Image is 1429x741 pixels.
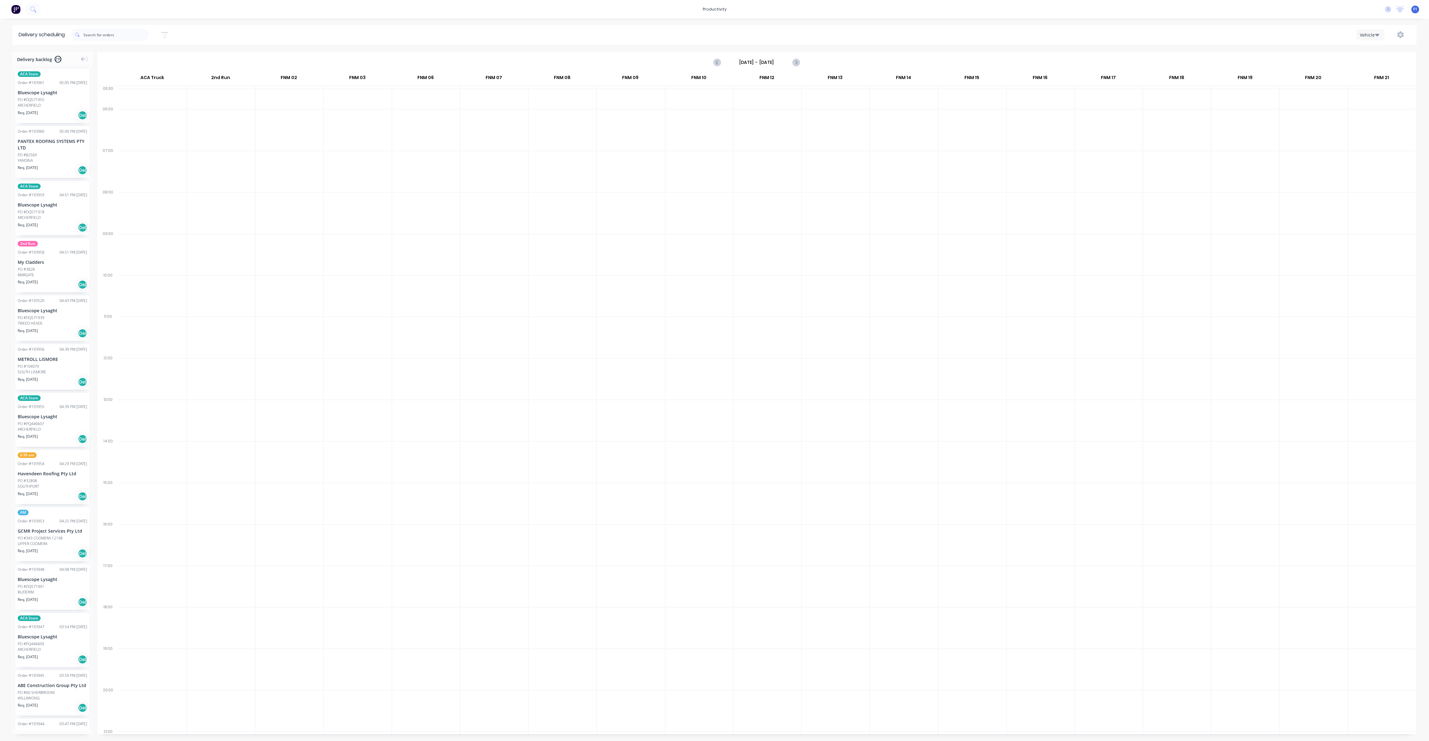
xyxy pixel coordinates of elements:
span: ACA Store [18,184,41,189]
div: ARCHERFIELD [18,427,87,432]
div: MARGATE [18,272,87,278]
span: Req. [DATE] [18,654,38,660]
div: Del [78,492,87,501]
div: Del [78,655,87,664]
div: Vehicle [1360,32,1378,38]
div: FNM 02 [255,72,323,86]
div: 16:00 [97,521,118,562]
div: Order # 193953 [18,518,44,524]
div: Bluescope Lysaght [18,413,87,420]
div: PO #PQ446609 [18,641,44,647]
div: FNM 21 [1347,72,1415,86]
div: 21:00 [97,728,118,735]
div: 07:00 [97,147,118,189]
span: Req. [DATE] [18,110,38,116]
div: Delivery scheduling [12,25,71,45]
div: ARCHERFIELD [18,647,87,652]
div: FNM 07 [460,72,528,86]
div: PO #DQ571939 [18,315,44,321]
span: 2nd Run [18,241,38,246]
div: ARCHERFIELD [18,103,87,108]
span: ACA Store [18,615,41,621]
div: PO #DQ571918 [18,209,44,215]
div: Order # 193944 [18,721,44,727]
div: productivity [700,5,730,14]
div: PO #DQ571901 [18,584,44,589]
div: 06:00 [97,105,118,147]
div: Bluescope Lysaght [18,89,87,96]
div: Order # 193955 [18,404,44,410]
div: 08:00 [97,189,118,230]
div: 05:00 PM [DATE] [60,129,87,134]
div: FNM 15 [938,72,1006,86]
div: Del [78,111,87,120]
div: METROLL LISMORE [18,356,87,362]
div: 05:30 [97,85,118,105]
div: Order # 193958 [18,250,44,255]
div: Del [78,434,87,444]
span: Req. [DATE] [18,434,38,439]
div: FNM 13 [801,72,869,86]
span: Req. [DATE] [18,328,38,334]
div: Del [78,549,87,558]
div: PO #60 SHERBROOKE [18,690,55,695]
div: FNM 10 [665,72,732,86]
span: Req. [DATE] [18,222,38,228]
span: Req. [DATE] [18,703,38,708]
div: FNM 14 [870,72,937,86]
div: FNM 17 [1075,72,1142,86]
div: FNM 06 [392,72,460,86]
span: AM [18,510,29,515]
div: Del [78,166,87,175]
div: FNM 08 [528,72,596,86]
div: PO #PQ446607 [18,421,44,427]
img: Factory [11,5,20,14]
div: Del [78,377,87,387]
div: Del [78,329,87,338]
div: 03:47 PM [DATE] [60,721,87,727]
span: Req. [DATE] [18,279,38,285]
div: 2nd Run [187,72,255,86]
span: 210 [55,56,61,63]
div: 20:00 [97,686,118,728]
span: Req. [DATE] [18,548,38,554]
div: PO #82569 [18,152,37,158]
div: BUDERIM [18,589,87,595]
div: Order # 193961 [18,80,44,86]
div: FNM 03 [323,72,391,86]
div: WILLAWONG [18,695,87,701]
div: 05:05 PM [DATE] [60,80,87,86]
div: FNM 16 [1006,72,1074,86]
div: PO #32808 [18,478,37,484]
span: Req. [DATE] [18,491,38,497]
span: 6:30 am [18,452,37,458]
div: FNM 20 [1279,72,1347,86]
span: ACA Store [18,395,41,401]
div: Del [78,703,87,712]
div: PO #104079 [18,364,39,369]
div: Bluescope Lysaght [18,633,87,640]
div: 04:43 PM [DATE] [60,298,87,304]
div: 10:00 [97,272,118,313]
div: 04:08 PM [DATE] [60,567,87,572]
div: 04:30 PM [DATE] [60,404,87,410]
input: Search for orders [83,29,149,41]
div: Order # 193956 [18,347,44,352]
span: Delivery backlog [17,56,52,63]
div: PO #3828 [18,267,35,272]
div: 04:29 PM [DATE] [60,461,87,467]
div: 15:00 [97,479,118,521]
div: SOUTH LISMORE [18,369,87,375]
div: Bluescope Lysaght [18,202,87,208]
div: FNM 09 [596,72,664,86]
div: 04:25 PM [DATE] [60,518,87,524]
div: 12:00 [97,354,118,396]
div: 13:00 [97,396,118,437]
div: GCMR Project Services Pty Ltd [18,528,87,534]
span: Req. [DATE] [18,377,38,382]
div: YANDINA [18,158,87,163]
div: FNM 19 [1211,72,1279,86]
span: ACA Store [18,71,41,77]
div: Del [78,223,87,232]
div: Bluescope Lysaght [18,307,87,314]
